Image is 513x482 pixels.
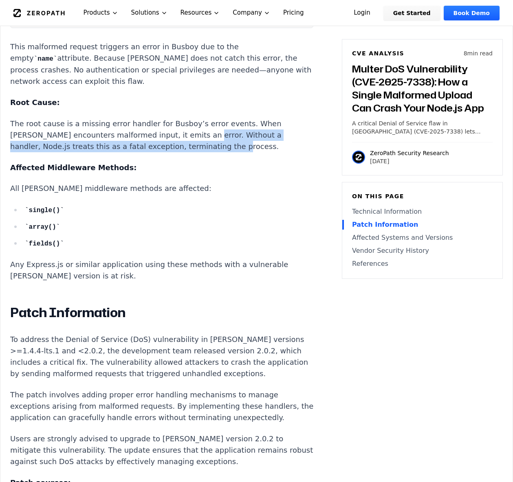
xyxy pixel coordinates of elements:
p: Users are strongly advised to upgrade to [PERSON_NAME] version 2.0.2 to mitigate this vulnerabili... [10,433,313,467]
a: Technical Information [352,207,493,217]
a: Login [344,6,380,20]
a: Affected Systems and Versions [352,233,493,243]
strong: Affected Middleware Methods: [10,163,137,172]
h6: On this page [352,192,493,200]
h3: Multer DoS Vulnerability (CVE-2025-7338): How a Single Malformed Upload Can Crash Your Node.js App [352,62,493,114]
h2: Patch Information [10,305,313,321]
a: Book Demo [444,6,500,20]
code: fields() [25,240,64,248]
p: The root cause is a missing error handler for Busboy’s error events. When [PERSON_NAME] encounter... [10,118,313,152]
code: array() [25,223,60,231]
p: This malformed request triggers an error in Busboy due to the empty attribute. Because [PERSON_NA... [10,41,313,87]
strong: Root Cause: [10,98,60,107]
code: single() [25,207,64,214]
p: Any Express.js or similar application using these methods with a vulnerable [PERSON_NAME] version... [10,259,313,282]
a: Vendor Security History [352,246,493,256]
p: All [PERSON_NAME] middleware methods are affected: [10,183,313,194]
a: References [352,259,493,269]
h6: CVE Analysis [352,49,404,57]
p: To address the Denial of Service (DoS) vulnerability in [PERSON_NAME] versions >=1.4.4-lts.1 and ... [10,334,313,379]
a: Patch Information [352,220,493,230]
p: The patch involves adding proper error handling mechanisms to manage exceptions arising from malf... [10,389,313,423]
p: 8 min read [464,49,493,57]
code: name [34,55,57,63]
img: ZeroPath Security Research [352,151,365,164]
p: A critical Denial of Service flaw in [GEOGRAPHIC_DATA] (CVE-2025-7338) lets attackers crash Node.... [352,119,493,136]
p: ZeroPath Security Research [370,149,449,157]
p: [DATE] [370,157,449,165]
a: Get Started [383,6,440,20]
